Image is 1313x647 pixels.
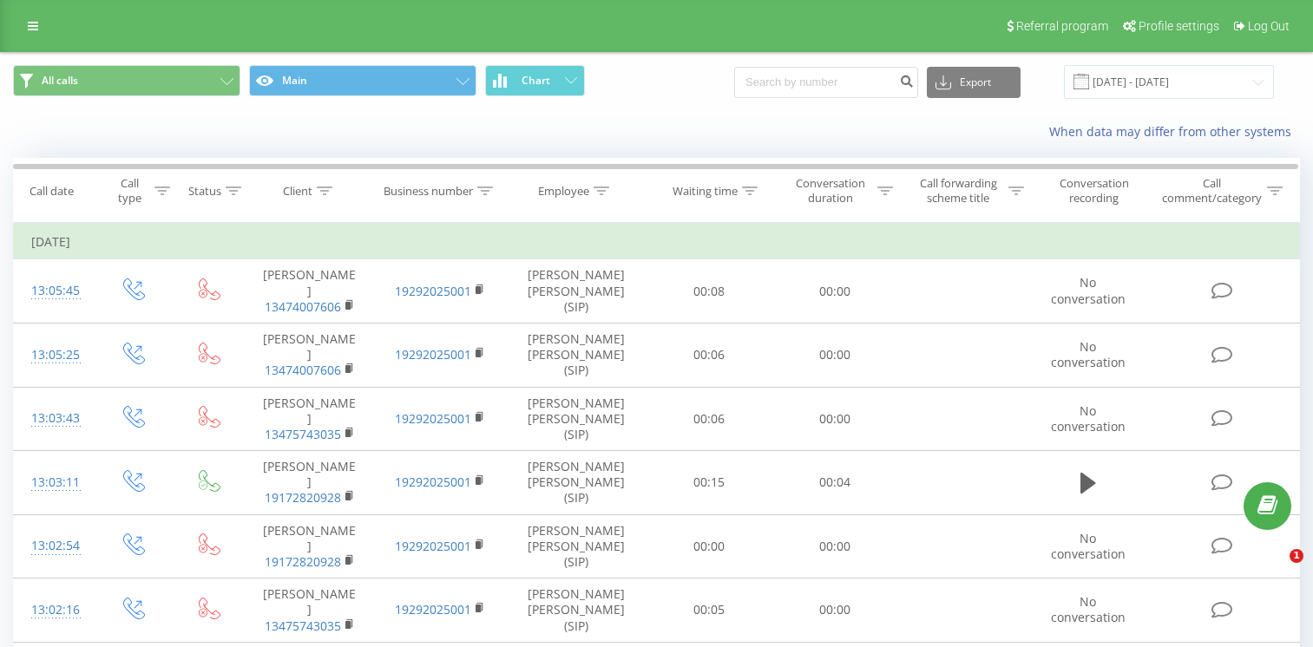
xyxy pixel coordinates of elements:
td: 00:00 [771,387,897,451]
span: No conversation [1051,593,1126,625]
div: Business number [384,184,473,199]
div: 13:03:11 [31,466,76,500]
span: No conversation [1051,530,1126,562]
div: Conversation duration [787,176,873,206]
td: 00:08 [647,259,772,323]
td: 00:00 [771,514,897,578]
td: 00:15 [647,451,772,515]
td: 00:00 [647,514,772,578]
iframe: Intercom live chat [1254,549,1296,591]
a: 19292025001 [395,474,471,490]
div: Call date [30,184,74,199]
td: [DATE] [14,225,1300,259]
td: 00:06 [647,323,772,387]
button: Chart [485,65,585,96]
div: Status [188,184,221,199]
div: Waiting time [673,184,738,199]
td: [PERSON_NAME] [PERSON_NAME] (SIP) [506,387,647,451]
td: 00:00 [771,578,897,643]
input: Search by number [734,67,918,98]
a: 19292025001 [395,410,471,427]
td: [PERSON_NAME] [245,323,375,387]
a: 13474007606 [265,298,341,315]
td: [PERSON_NAME] [PERSON_NAME] (SIP) [506,451,647,515]
span: Referral program [1016,19,1108,33]
div: Client [283,184,312,199]
div: 13:05:25 [31,338,76,372]
a: 19292025001 [395,283,471,299]
td: [PERSON_NAME] [245,578,375,643]
a: When data may differ from other systems [1049,123,1300,140]
td: [PERSON_NAME] [245,451,375,515]
div: Call type [109,176,150,206]
td: [PERSON_NAME] [PERSON_NAME] (SIP) [506,323,647,387]
a: 13475743035 [265,426,341,442]
td: [PERSON_NAME] [245,514,375,578]
a: 13474007606 [265,362,341,378]
a: 19292025001 [395,538,471,554]
a: 19172820928 [265,553,341,570]
td: [PERSON_NAME] [PERSON_NAME] (SIP) [506,259,647,323]
td: 00:04 [771,451,897,515]
span: Chart [522,75,550,87]
a: 19292025001 [395,346,471,363]
div: Call comment/category [1161,176,1263,206]
td: [PERSON_NAME] [PERSON_NAME] (SIP) [506,578,647,643]
div: 13:03:43 [31,402,76,435]
a: 13475743035 [265,618,341,634]
span: Profile settings [1139,19,1219,33]
td: [PERSON_NAME] [PERSON_NAME] (SIP) [506,514,647,578]
button: Main [249,65,476,96]
span: Log Out [1248,19,1290,33]
td: [PERSON_NAME] [245,387,375,451]
span: No conversation [1051,274,1126,306]
div: 13:02:54 [31,529,76,563]
td: 00:06 [647,387,772,451]
button: All calls [13,65,240,96]
a: 19172820928 [265,489,341,506]
div: Employee [538,184,589,199]
span: No conversation [1051,402,1126,435]
span: 1 [1290,549,1303,563]
a: 19292025001 [395,601,471,618]
button: Export [927,67,1021,98]
div: Call forwarding scheme title [913,176,1004,206]
td: 00:05 [647,578,772,643]
div: 13:05:45 [31,274,76,308]
td: 00:00 [771,259,897,323]
div: Conversation recording [1044,176,1145,206]
td: [PERSON_NAME] [245,259,375,323]
div: 13:02:16 [31,593,76,627]
span: No conversation [1051,338,1126,370]
td: 00:00 [771,323,897,387]
span: All calls [42,74,78,88]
